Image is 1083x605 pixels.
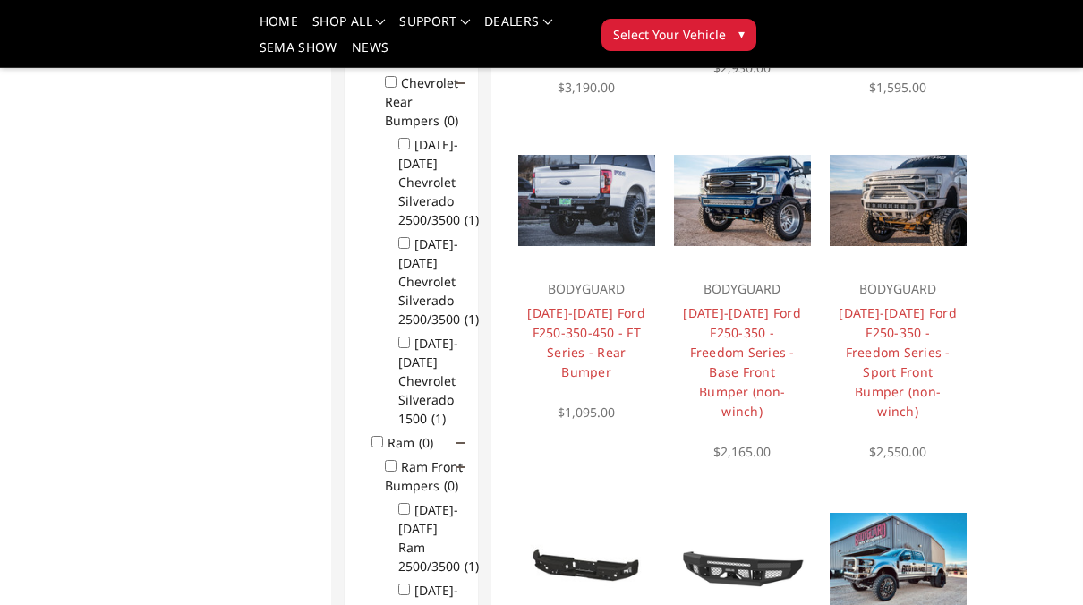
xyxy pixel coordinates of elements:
span: (0) [444,477,458,494]
a: [DATE]-[DATE] Ford F250-350 - Freedom Series - Sport Front Bumper (non-winch) [839,304,957,420]
label: Ram Front Bumpers [385,458,469,494]
a: [DATE]-[DATE] Ford F250-350 - Freedom Series - Base Front Bumper (non-winch) [683,304,801,420]
label: [DATE]-[DATE] Chevrolet Silverado 2500/3500 [398,235,490,328]
label: [DATE]-[DATE] Ram 2500/3500 [398,501,490,575]
label: Ram [388,434,444,451]
p: BODYGUARD [683,278,802,300]
button: Select Your Vehicle [601,19,756,51]
span: (1) [465,558,479,575]
label: Chevrolet Rear Bumpers [385,74,469,129]
span: $1,595.00 [869,79,926,96]
span: (0) [419,434,433,451]
a: shop all [312,15,385,41]
span: $3,190.00 [558,79,615,96]
span: $2,930.00 [713,59,771,76]
span: Select Your Vehicle [613,25,726,44]
a: Home [260,15,298,41]
span: Click to show/hide children [456,463,465,472]
p: BODYGUARD [839,278,958,300]
a: SEMA Show [260,41,337,67]
span: ▾ [738,24,745,43]
span: (1) [431,410,446,427]
span: $2,165.00 [713,443,771,460]
a: Support [399,15,470,41]
a: [DATE]-[DATE] Ford F250-350-450 - FT Series - Rear Bumper [527,304,645,380]
span: $2,550.00 [869,443,926,460]
p: BODYGUARD [527,278,646,300]
label: [DATE]-[DATE] Chevrolet Silverado 2500/3500 [398,136,490,228]
span: Click to show/hide children [456,439,465,447]
span: (1) [465,311,479,328]
span: $1,095.00 [558,404,615,421]
a: Dealers [484,15,552,41]
span: Click to show/hide children [456,79,465,88]
span: (1) [465,211,479,228]
span: (0) [444,112,458,129]
label: [DATE]-[DATE] Chevrolet Silverado 1500 [398,335,458,427]
a: News [352,41,388,67]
